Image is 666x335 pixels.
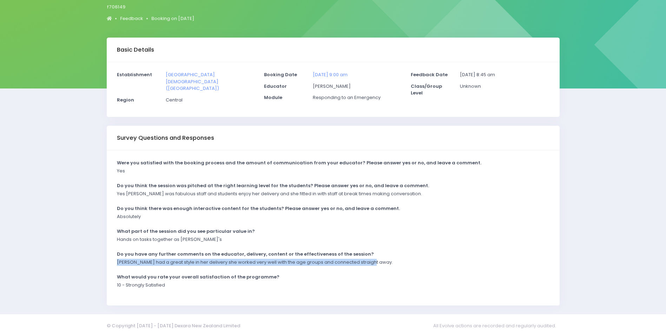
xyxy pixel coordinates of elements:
p: Unknown [460,83,549,90]
strong: Region [117,97,134,103]
span: All Evolve actions are recorded and regularly audited. [433,319,560,333]
strong: Do you think there was enough interactive content for the students? Please answer yes or no, and ... [117,205,400,212]
strong: Do you think the session was pitched at the right learning level for the students? Please answer ... [117,182,429,189]
p: Yes [PERSON_NAME] was fabulous staff and students enjoy her delivery and she fitted in with staff... [117,190,422,197]
p: 10 - Strongly Satisfied [117,282,165,289]
p: [PERSON_NAME] [313,83,402,90]
p: Responding to an Emergency [313,94,402,101]
div: Central [161,97,259,108]
strong: Were you satisfied with the booking process and the amount of communication from your educator? P... [117,159,481,166]
strong: Booking Date [264,71,297,78]
span: © Copyright [DATE] - [DATE] Dexara New Zealand Limited [107,322,240,329]
p: Hands on tasks together as [PERSON_NAME]'s [117,236,222,243]
a: [DATE] 9:00 am [313,71,348,78]
strong: Module [264,94,282,101]
strong: Class/Group Level [411,83,442,97]
strong: Feedback Date [411,71,448,78]
strong: Educator [264,83,287,90]
h3: Basic Details [117,46,154,53]
strong: Do you have any further comments on the educator, delivery, content or the effectiveness of the s... [117,251,374,257]
p: [PERSON_NAME] had a great style in her delivery she worked very well with the age groups and conn... [117,259,393,266]
strong: What part of the session did you see particular value in? [117,228,255,235]
strong: Establishment [117,71,152,78]
a: Feedback [120,15,143,22]
p: [DATE] 8:45 am [460,71,549,78]
p: Absolutely [117,213,141,220]
p: Yes [117,167,125,175]
span: f706149 [107,4,125,11]
a: [GEOGRAPHIC_DATA][DEMOGRAPHIC_DATA] ([GEOGRAPHIC_DATA]) [166,71,219,92]
strong: What would you rate your overall satisfaction of the programme? [117,274,279,280]
a: Booking on [DATE] [151,15,194,22]
h3: Survey Questions and Responses [117,134,214,142]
